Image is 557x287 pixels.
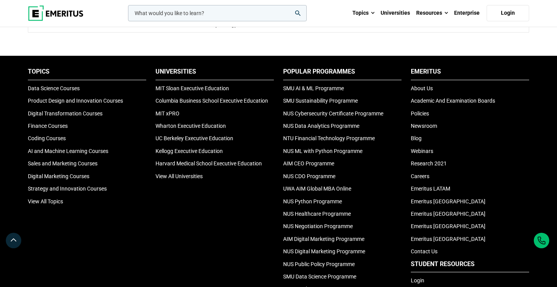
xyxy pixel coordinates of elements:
a: NUS Python Programme [283,198,342,205]
a: Blog [411,135,422,141]
a: Kellogg Executive Education [155,148,223,154]
a: Newsroom [411,123,437,129]
a: NUS Data Analytics Programme [283,123,359,129]
a: View All Topics [28,198,63,205]
a: AIM Digital Marketing Programme [283,236,364,242]
a: Columbia Business School Executive Education [155,98,268,104]
a: Emeritus [GEOGRAPHIC_DATA] [411,211,485,217]
a: MIT Sloan Executive Education [155,85,229,91]
a: Digital Marketing Courses [28,173,89,179]
a: Digital Transformation Courses [28,110,103,117]
a: AIM CEO Programme [283,160,334,167]
a: NUS Negotiation Programme [283,223,353,229]
a: Product Design and Innovation Courses [28,98,123,104]
a: View All Universities [155,173,203,179]
a: SMU AI & ML Programme [283,85,344,91]
a: UC Berkeley Executive Education [155,135,233,141]
a: Coding Courses [28,135,66,141]
a: NUS ML with Python Programme [283,148,362,154]
a: Login [411,277,424,284]
a: Contact Us [411,248,437,254]
a: Finance Courses [28,123,68,129]
a: UWA AIM Global MBA Online [283,186,351,192]
a: NUS CDO Programme [283,173,335,179]
a: NUS Healthcare Programme [283,211,351,217]
a: Academic And Examination Boards [411,98,495,104]
input: woocommerce-product-search-field-0 [128,5,307,21]
a: Login [487,5,529,21]
a: Harvard Medical School Executive Education [155,160,262,167]
a: Sales and Marketing Courses [28,160,97,167]
a: AI and Machine Learning Courses [28,148,108,154]
a: Careers [411,173,429,179]
a: Strategy and Innovation Courses [28,186,107,192]
a: Emeritus [GEOGRAPHIC_DATA] [411,236,485,242]
a: SMU Sustainability Programme [283,98,358,104]
a: Emeritus LATAM [411,186,450,192]
a: SMU Data Science Programme [283,273,356,280]
a: Research 2021 [411,160,447,167]
a: NUS Digital Marketing Programme [283,248,365,254]
a: About Us [411,85,433,91]
a: MIT xPRO [155,110,179,117]
a: Webinars [411,148,433,154]
a: Emeritus [GEOGRAPHIC_DATA] [411,223,485,229]
a: Wharton Executive Education [155,123,226,129]
a: NUS Public Policy Programme [283,261,355,267]
a: Policies [411,110,429,117]
a: Emeritus [GEOGRAPHIC_DATA] [411,198,485,205]
a: NTU Financial Technology Programme [283,135,375,141]
a: NUS Cybersecurity Certificate Programme [283,110,383,117]
a: Data Science Courses [28,85,80,91]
